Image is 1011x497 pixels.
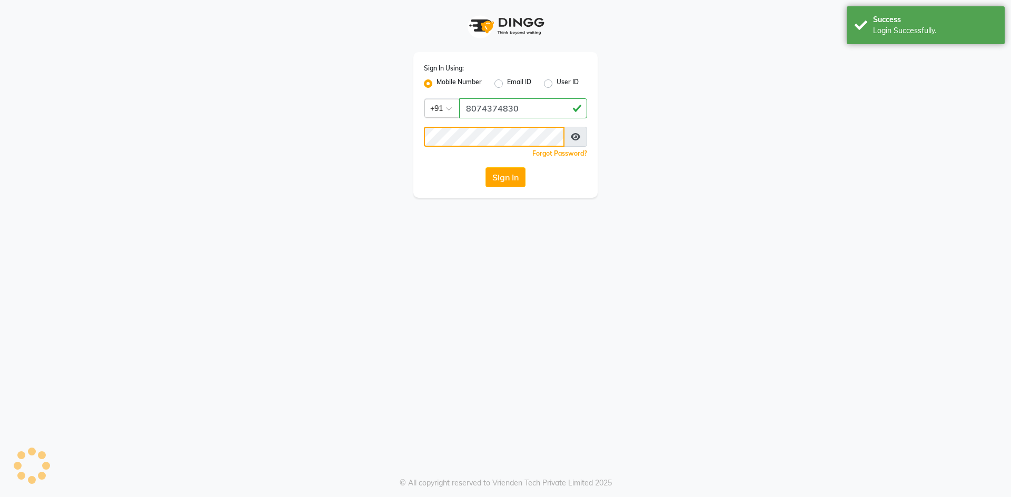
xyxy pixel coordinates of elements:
label: Sign In Using: [424,64,464,73]
div: Success [873,14,997,25]
label: Mobile Number [437,77,482,90]
a: Forgot Password? [532,149,587,157]
button: Sign In [485,167,526,187]
label: Email ID [507,77,531,90]
img: logo1.svg [463,11,548,42]
label: User ID [557,77,579,90]
div: Login Successfully. [873,25,997,36]
input: Username [424,127,564,147]
input: Username [459,98,587,118]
